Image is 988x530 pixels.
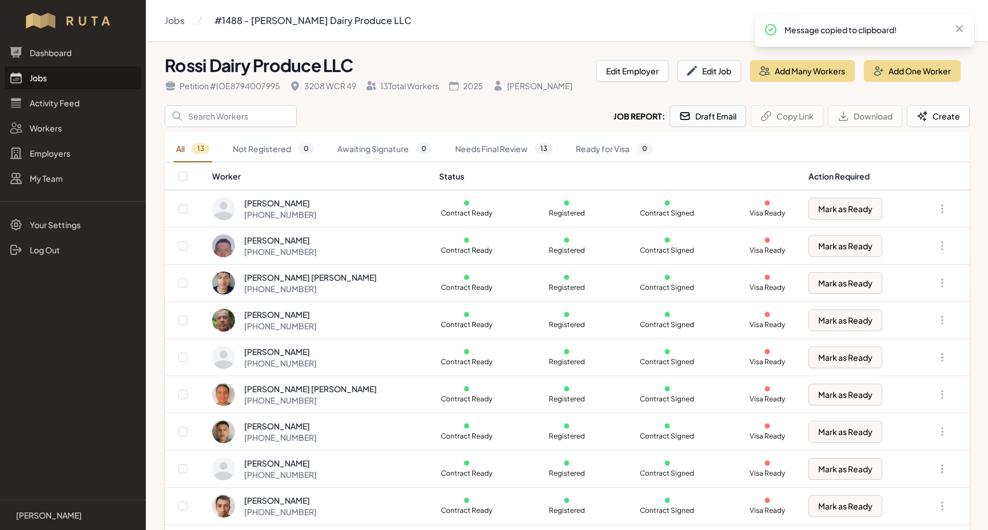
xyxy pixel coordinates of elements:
[5,117,141,140] a: Workers
[802,162,914,190] th: Action Required
[808,458,882,480] button: Mark as Ready
[864,60,961,82] button: Add One Worker
[640,357,695,366] p: Contract Signed
[640,209,695,218] p: Contract Signed
[244,309,317,320] div: [PERSON_NAME]
[244,420,317,432] div: [PERSON_NAME]
[640,506,695,515] p: Contract Signed
[907,105,970,127] button: Create
[5,91,141,114] a: Activity Feed
[244,197,317,209] div: [PERSON_NAME]
[740,469,795,478] p: Visa Ready
[539,394,594,404] p: Registered
[244,457,317,469] div: [PERSON_NAME]
[492,80,572,91] div: [PERSON_NAME]
[640,469,695,478] p: Contract Signed
[244,357,317,369] div: [PHONE_NUMBER]
[740,246,795,255] p: Visa Ready
[740,432,795,441] p: Visa Ready
[678,60,741,82] button: Edit Job
[244,346,317,357] div: [PERSON_NAME]
[808,384,882,405] button: Mark as Ready
[808,421,882,443] button: Mark as Ready
[539,357,594,366] p: Registered
[808,272,882,294] button: Mark as Ready
[244,272,377,283] div: [PERSON_NAME] [PERSON_NAME]
[596,60,668,82] button: Edit Employer
[751,105,823,127] button: Copy Link
[439,209,494,218] p: Contract Ready
[244,209,317,220] div: [PHONE_NUMBER]
[298,143,314,154] span: 0
[289,80,356,91] div: 3208 WCR 49
[808,346,882,368] button: Mark as Ready
[640,246,695,255] p: Contract Signed
[244,320,317,332] div: [PHONE_NUMBER]
[244,432,317,443] div: [PHONE_NUMBER]
[439,506,494,515] p: Contract Ready
[432,162,802,190] th: Status
[539,506,594,515] p: Registered
[244,495,317,506] div: [PERSON_NAME]
[165,55,587,75] h1: Rossi Dairy Produce LLC
[539,469,594,478] p: Registered
[640,320,695,329] p: Contract Signed
[439,320,494,329] p: Contract Ready
[5,167,141,190] a: My Team
[439,357,494,366] p: Contract Ready
[640,283,695,292] p: Contract Signed
[439,394,494,404] p: Contract Ready
[640,432,695,441] p: Contract Signed
[808,309,882,331] button: Mark as Ready
[808,198,882,220] button: Mark as Ready
[439,246,494,255] p: Contract Ready
[573,136,655,162] a: Ready for Visa
[784,24,945,35] p: Message copied to clipboard!
[448,80,483,91] div: 2025
[244,246,317,257] div: [PHONE_NUMBER]
[192,143,210,154] span: 13
[244,394,377,406] div: [PHONE_NUMBER]
[24,11,122,30] img: Workflow
[828,105,902,127] button: Download
[439,469,494,478] p: Contract Ready
[9,509,137,521] a: [PERSON_NAME]
[539,246,594,255] p: Registered
[539,320,594,329] p: Registered
[670,105,746,127] button: Draft Email
[740,320,795,329] p: Visa Ready
[5,66,141,89] a: Jobs
[214,9,411,32] a: #1488 - [PERSON_NAME] Dairy Produce LLC
[165,9,411,32] nav: Breadcrumb
[640,394,695,404] p: Contract Signed
[230,136,317,162] a: Not Registered
[808,235,882,257] button: Mark as Ready
[244,383,377,394] div: [PERSON_NAME] [PERSON_NAME]
[212,170,425,182] div: Worker
[5,41,141,64] a: Dashboard
[539,432,594,441] p: Registered
[165,136,970,162] nav: Tabs
[808,495,882,517] button: Mark as Ready
[5,142,141,165] a: Employers
[244,283,377,294] div: [PHONE_NUMBER]
[335,136,435,162] a: Awaiting Signature
[165,105,297,127] input: Search Workers
[5,238,141,261] a: Log Out
[244,506,317,517] div: [PHONE_NUMBER]
[740,394,795,404] p: Visa Ready
[16,509,82,521] p: [PERSON_NAME]
[740,283,795,292] p: Visa Ready
[740,506,795,515] p: Visa Ready
[453,136,555,162] a: Needs Final Review
[365,80,439,91] div: 13 Total Workers
[165,80,280,91] div: Petition # IOE8794007995
[539,209,594,218] p: Registered
[750,60,855,82] button: Add Many Workers
[636,143,653,154] span: 0
[416,143,432,154] span: 0
[244,469,317,480] div: [PHONE_NUMBER]
[613,110,665,122] h2: Job Report:
[535,143,553,154] span: 13
[165,9,185,32] a: Jobs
